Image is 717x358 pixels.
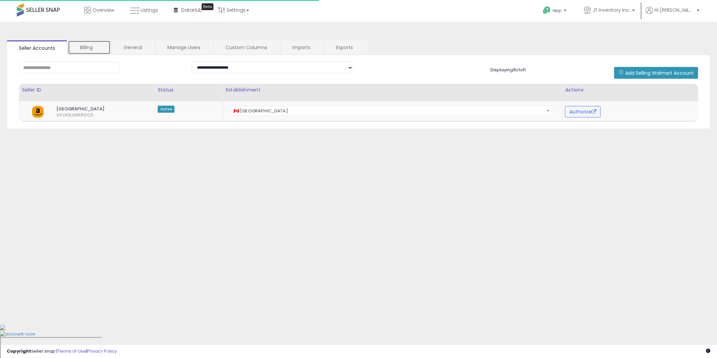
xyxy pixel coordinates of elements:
div: Tooltip anchor [202,3,213,10]
div: Seller ID [22,86,152,94]
span: JT Inventory Inc. [593,7,630,13]
a: Help [537,1,573,22]
span: Overview [92,7,114,13]
span: Listings [141,7,158,13]
a: Exports [324,40,367,55]
a: Custom Columns [213,40,279,55]
span: Active [158,106,174,113]
a: Imports [280,40,323,55]
span: [GEOGRAPHIC_DATA] [51,106,140,112]
span: 🇨🇦 Canada [231,106,552,115]
div: Establishment [226,86,559,94]
span: Hi [PERSON_NAME] [654,7,695,13]
i: Get Help [543,6,551,14]
a: Hi [PERSON_NAME] [646,7,700,22]
div: Actions [565,86,695,94]
img: amazon.png [32,106,44,118]
span: DataHub [181,7,202,13]
a: General [112,40,154,55]
span: Help [553,8,562,13]
span: 🇨🇦 Canada [231,106,552,116]
span: Add Selling Walmart Account [625,70,694,76]
span: AYLR9LAB8RGQS [51,112,66,118]
a: Billing [68,40,111,55]
button: Authorize [565,106,601,117]
a: Seller Accounts [7,40,67,55]
div: Status [158,86,220,94]
a: Manage Users [155,40,212,55]
span: Displaying 1 to 1 of 1 [490,67,526,73]
button: Add Selling Walmart Account [614,67,698,79]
